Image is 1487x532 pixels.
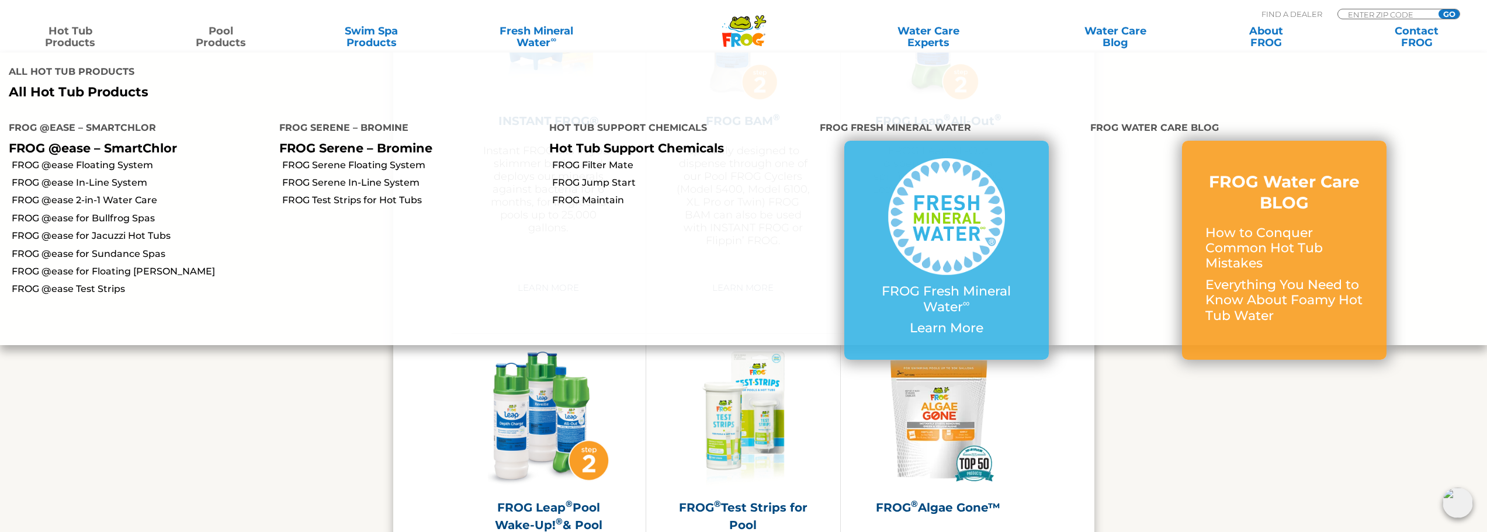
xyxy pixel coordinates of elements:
[714,498,721,509] sup: ®
[1205,277,1363,324] p: Everything You Need to Know About Foamy Hot Tub Water
[963,297,970,309] sup: ∞
[162,25,279,48] a: PoolProducts
[550,34,556,44] sup: ∞
[12,194,271,207] a: FROG @ease 2-in-1 Water Care
[279,117,532,141] h4: FROG Serene – Bromine
[871,352,1006,487] img: ALGAE-GONE-30K-FRONTVIEW-FORM_PSN.webp
[12,176,271,189] a: FROG @ease In-Line System
[549,141,802,155] p: Hot Tub Support Chemicals
[279,141,532,155] p: FROG Serene – Bromine
[12,265,271,278] a: FROG @ease for Floating [PERSON_NAME]
[556,516,563,527] sup: ®
[566,498,573,509] sup: ®
[12,283,271,295] a: FROG @ease Test Strips
[552,194,811,207] a: FROG Maintain
[868,284,1025,315] p: FROG Fresh Mineral Water
[9,61,735,85] h4: All Hot Tub Products
[820,117,1073,141] h4: FROG Fresh Mineral Water
[1439,9,1460,19] input: GO
[552,176,811,189] a: FROG Jump Start
[1090,117,1478,141] h4: FROG Water Care Blog
[12,212,271,225] a: FROG @ease for Bullfrog Spas
[675,352,811,487] img: test-strips-pool-featured-img-v2-300x300.png
[833,25,1024,48] a: Water CareExperts
[1358,25,1475,48] a: ContactFROG
[313,25,429,48] a: Swim SpaProducts
[911,498,918,509] sup: ®
[1205,225,1363,272] p: How to Conquer Common Hot Tub Mistakes
[9,141,262,155] p: FROG @ease – SmartChlor
[12,159,271,172] a: FROG @ease Floating System
[1443,488,1473,518] img: openIcon
[282,194,541,207] a: FROG Test Strips for Hot Tubs
[1261,9,1322,19] p: Find A Dealer
[12,248,271,260] a: FROG @ease for Sundance Spas
[282,176,541,189] a: FROG Serene In-Line System
[870,499,1006,516] h2: FROG Algae Gone™
[1057,25,1174,48] a: Water CareBlog
[552,159,811,172] a: FROG Filter Mate
[868,158,1025,342] a: FROG Fresh Mineral Water∞ Learn More
[9,85,735,100] a: All Hot Tub Products
[481,352,616,487] img: leap-wake-up-hibernate-featured-img-v2-300x300.png
[9,117,262,141] h4: FROG @ease – SmartChlor
[549,117,802,141] h4: Hot Tub Support Chemicals
[1205,171,1363,214] h3: FROG Water Care BLOG
[12,25,129,48] a: Hot TubProducts
[1208,25,1325,48] a: AboutFROG
[868,321,1025,336] p: Learn More
[1347,9,1426,19] input: Zip Code Form
[463,25,610,48] a: Fresh MineralWater∞
[282,159,541,172] a: FROG Serene Floating System
[1205,171,1363,329] a: FROG Water Care BLOG How to Conquer Common Hot Tub Mistakes Everything You Need to Know About Foa...
[12,230,271,242] a: FROG @ease for Jacuzzi Hot Tubs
